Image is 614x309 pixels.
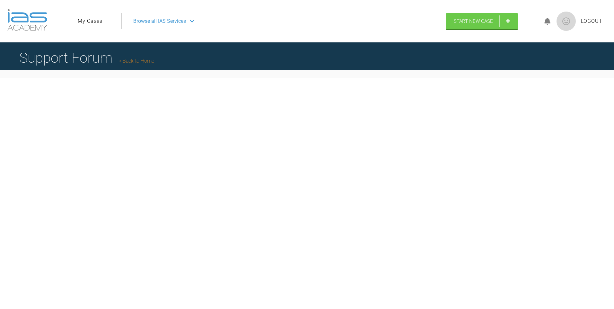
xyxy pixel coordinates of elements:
h1: Support Forum [19,47,154,69]
span: Browse all IAS Services [133,17,186,25]
span: Start New Case [454,18,493,24]
a: Start New Case [446,13,518,29]
img: profile.png [557,12,576,31]
img: logo-light.3e3ef733.png [7,9,47,31]
a: My Cases [78,17,102,25]
a: Back to Home [119,58,154,64]
a: Logout [581,17,602,25]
